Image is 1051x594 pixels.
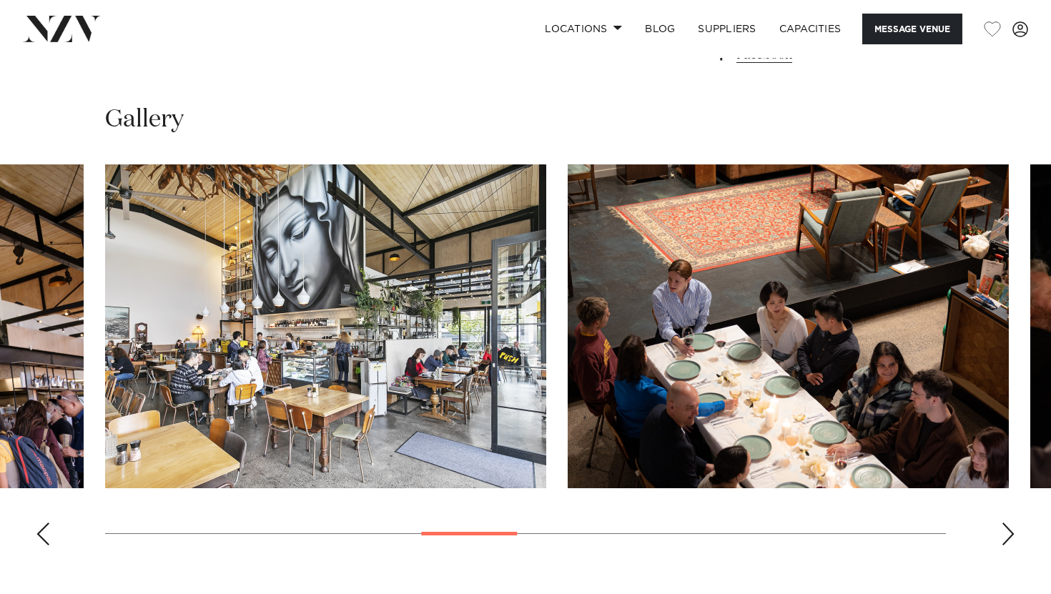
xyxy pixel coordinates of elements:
[768,14,853,44] a: Capacities
[568,164,1009,488] swiper-slide: 8 / 16
[105,104,184,136] h2: Gallery
[633,14,686,44] a: BLOG
[862,14,962,44] button: Message Venue
[105,164,546,488] swiper-slide: 7 / 16
[686,14,767,44] a: SUPPLIERS
[23,16,101,41] img: nzv-logo.png
[533,14,633,44] a: Locations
